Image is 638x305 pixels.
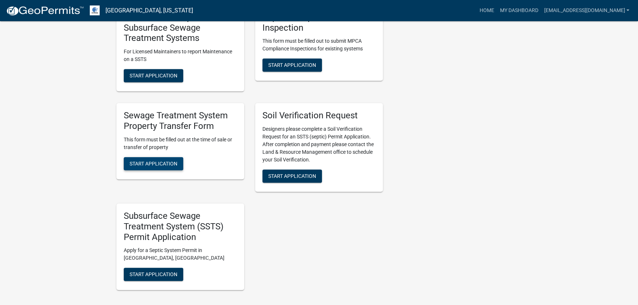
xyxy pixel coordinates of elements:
button: Start Application [124,268,183,281]
span: Start Application [130,73,177,79]
a: Home [476,4,497,18]
button: Start Application [124,157,183,170]
p: Apply for a Septic System Permit in [GEOGRAPHIC_DATA], [GEOGRAPHIC_DATA] [124,247,237,262]
p: This form must be filled out at the time of sale or transfer of property [124,136,237,151]
button: Start Application [262,58,322,72]
a: My Dashboard [497,4,541,18]
span: Start Application [268,173,316,179]
h5: Sewage Treatment System Property Transfer Form [124,110,237,131]
button: Start Application [262,169,322,183]
p: This form must be filled out to submit MPCA Compliance Inspections for existing systems [262,37,376,53]
p: Designers please complete a Soil Verification Request for an SSTS (septic) Permit Application. Af... [262,125,376,164]
img: Otter Tail County, Minnesota [90,5,100,15]
span: Start Application [268,62,316,68]
h5: Maintenance Report for Subsurface Sewage Treatment Systems [124,12,237,43]
p: For Licensed Maintainers to report Maintenance on a SSTS [124,48,237,63]
a: [EMAIL_ADDRESS][DOMAIN_NAME] [541,4,632,18]
button: Start Application [124,69,183,82]
h5: Soil Verification Request [262,110,376,121]
h5: Septic Compliance Inspection [262,12,376,33]
a: [GEOGRAPHIC_DATA], [US_STATE] [105,4,193,17]
h5: Subsurface Sewage Treatment System (SSTS) Permit Application [124,211,237,242]
span: Start Application [130,160,177,166]
span: Start Application [130,271,177,277]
